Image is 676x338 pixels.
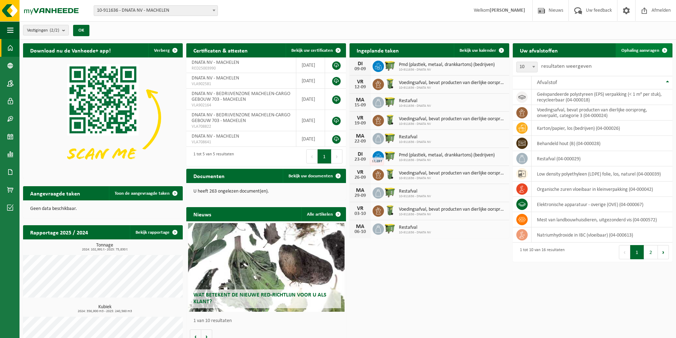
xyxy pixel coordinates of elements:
[353,67,367,72] div: 09-09
[384,114,396,126] img: WB-0140-HPE-GN-50
[384,78,396,90] img: WB-0140-HPE-GN-50
[399,80,506,86] span: Voedingsafval, bevat producten van dierlijke oorsprong, onverpakt, categorie 3
[353,61,367,67] div: DI
[50,28,59,33] count: (2/2)
[384,150,396,162] img: WB-1100-HPE-GN-50
[532,136,672,151] td: behandeld hout (B) (04-000028)
[148,43,182,57] button: Verberg
[532,89,672,105] td: geëxpandeerde polystyreen (EPS) verpakking (< 1 m² per stuk), recycleerbaar (04-000018)
[532,182,672,197] td: organische zuren vloeibaar in kleinverpakking (04-000042)
[296,57,325,73] td: [DATE]
[192,91,290,102] span: DNATA NV - BEDRIJVENZONE MACHELEN-CARGO GEBOUW 703 - MACHELEN
[353,170,367,175] div: VR
[353,188,367,193] div: MA
[490,8,525,13] strong: [PERSON_NAME]
[399,62,495,68] span: Pmd (plastiek, metaal, drankkartons) (bedrijven)
[399,171,506,176] span: Voedingsafval, bevat producten van dierlijke oorsprong, onverpakt, categorie 3
[283,169,345,183] a: Bekijk uw documenten
[384,222,396,234] img: WB-1100-HPE-GN-50
[399,68,495,72] span: 10-911636 - DNATA NV
[193,318,342,323] p: 1 van 10 resultaten
[353,151,367,157] div: DI
[296,89,325,110] td: [DATE]
[109,186,182,200] a: Toon de aangevraagde taken
[353,97,367,103] div: MA
[399,98,431,104] span: Restafval
[532,166,672,182] td: low density polyethyleen (LDPE) folie, los, naturel (04-000039)
[192,124,291,129] span: VLA708822
[532,212,672,227] td: mest van landbouwhuisdieren, uitgezonderd vis (04-000572)
[399,194,431,199] span: 10-911636 - DNATA NV
[532,197,672,212] td: elektronische apparatuur - overige (OVE) (04-000067)
[130,225,182,239] a: Bekijk rapportage
[532,227,672,243] td: natriumhydroxide in IBC (vloeibaar) (04-000613)
[460,48,496,53] span: Bekijk uw kalender
[621,48,659,53] span: Ophaling aanvragen
[27,248,183,251] span: 2024: 102,991 t - 2025: 75,830 t
[193,189,339,194] p: U heeft 263 ongelezen document(en).
[30,206,176,211] p: Geen data beschikbaar.
[94,5,218,16] span: 10-911636 - DNATA NV - MACHELEN
[23,186,87,200] h2: Aangevraagde taken
[186,207,218,221] h2: Nieuws
[532,105,672,121] td: voedingsafval, bevat producten van dierlijke oorsprong, onverpakt, categorie 3 (04-000024)
[353,103,367,108] div: 15-09
[454,43,509,57] a: Bekijk uw kalender
[27,25,59,36] span: Vestigingen
[399,86,506,90] span: 10-911636 - DNATA NV
[384,96,396,108] img: WB-1100-HPE-GN-50
[399,189,431,194] span: Restafval
[192,81,291,87] span: VLA902581
[27,243,183,251] h3: Tonnage
[154,48,170,53] span: Verberg
[353,175,367,180] div: 26-09
[399,104,431,108] span: 10-911636 - DNATA NV
[27,305,183,313] h3: Kubiek
[353,139,367,144] div: 22-09
[516,244,565,260] div: 1 tot 10 van 16 resultaten
[630,245,644,259] button: 1
[115,191,170,196] span: Toon de aangevraagde taken
[353,79,367,85] div: VR
[644,245,658,259] button: 2
[27,310,183,313] span: 2024: 356,900 m3 - 2025: 240,560 m3
[192,76,239,81] span: DNATA NV - MACHELEN
[399,158,495,162] span: 10-911636 - DNATA NV
[296,110,325,131] td: [DATE]
[353,206,367,211] div: VR
[192,102,291,108] span: VLA902164
[399,116,506,122] span: Voedingsafval, bevat producten van dierlijke oorsprong, onverpakt, categorie 3
[331,149,342,164] button: Next
[353,133,367,139] div: MA
[384,168,396,180] img: WB-0140-HPE-GN-50
[399,153,495,158] span: Pmd (plastiek, metaal, drankkartons) (bedrijven)
[353,121,367,126] div: 19-09
[658,245,669,259] button: Next
[399,176,506,181] span: 10-911636 - DNATA NV
[306,149,318,164] button: Previous
[399,134,431,140] span: Restafval
[353,229,367,234] div: 06-10
[296,131,325,147] td: [DATE]
[192,60,239,65] span: DNATA NV - MACHELEN
[94,6,218,16] span: 10-911636 - DNATA NV - MACHELEN
[399,212,506,217] span: 10-911636 - DNATA NV
[353,85,367,90] div: 12-09
[399,231,431,235] span: 10-911636 - DNATA NV
[318,149,331,164] button: 1
[192,112,290,123] span: DNATA NV - BEDRIJVENZONE MACHELEN-CARGO GEBOUW 703 - MACHELEN
[192,66,291,71] span: RED25003990
[23,25,69,35] button: Vestigingen(2/2)
[192,134,239,139] span: DNATA NV - MACHELEN
[350,43,406,57] h2: Ingeplande taken
[399,207,506,212] span: Voedingsafval, bevat producten van dierlijke oorsprong, onverpakt, categorie 3
[399,122,506,126] span: 10-911636 - DNATA NV
[23,225,95,239] h2: Rapportage 2025 / 2024
[532,121,672,136] td: karton/papier, los (bedrijven) (04-000026)
[516,62,538,72] span: 10
[532,151,672,166] td: restafval (04-000029)
[353,224,367,229] div: MA
[23,43,118,57] h2: Download nu de Vanheede+ app!
[541,63,592,69] label: resultaten weergeven
[399,140,431,144] span: 10-911636 - DNATA NV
